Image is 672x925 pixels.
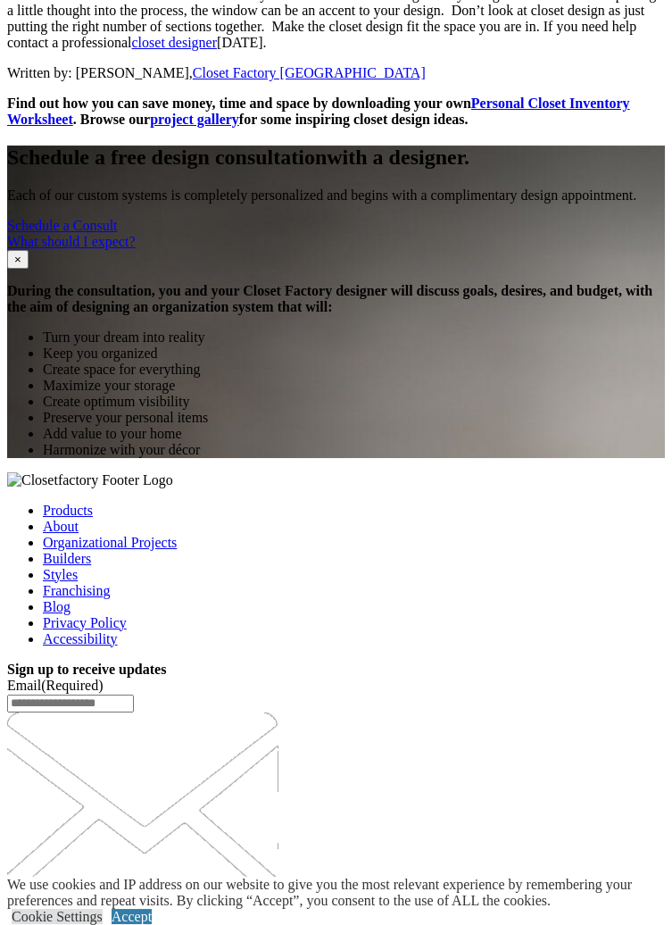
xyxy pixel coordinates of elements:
a: Personal Closet Inventory Worksheet [7,96,630,127]
a: Cookie Settings [12,909,103,924]
a: Accessibility [43,631,118,646]
label: Email [7,678,104,693]
a: Products [43,503,93,518]
strong: Find out how you can save money, time and space by downloading your own . Browse our for some ins... [7,96,630,127]
p: Written by: [PERSON_NAME], [7,65,665,81]
li: Maximize your storage [43,378,665,394]
a: Schedule a Consult [7,218,118,233]
strong: During the consultation, you and your Closet Factory designer will discuss goals, desires, and bu... [7,283,652,314]
strong: Sign up to receive updates [7,662,166,677]
a: project gallery [150,112,239,127]
a: About [43,519,79,534]
li: Turn your dream into reality [43,329,665,346]
h2: Schedule a free design consultation [7,146,665,170]
img: Closetfactory Footer Logo [7,472,173,488]
a: Organizational Projects [43,535,177,550]
a: Privacy Policy [43,615,127,630]
a: closet designer [132,35,218,50]
li: Create space for everything [43,362,665,378]
li: Keep you organized [43,346,665,362]
span: × [14,253,21,266]
li: Harmonize with your décor [43,442,665,458]
p: Each of our custom systems is completely personalized and begins with a complimentary design appo... [7,187,665,204]
button: Close [7,250,29,269]
a: Closet Factory [GEOGRAPHIC_DATA] [193,65,426,80]
li: Preserve your personal items [43,410,665,426]
a: Franchising [43,583,111,598]
li: Create optimum visibility [43,394,665,410]
div: We use cookies and IP address on our website to give you the most relevant experience by remember... [7,877,672,909]
a: What should I expect? [7,234,136,249]
a: Accept [112,909,152,924]
a: Styles [43,567,78,582]
a: Builders [43,551,91,566]
span: with a designer. [327,146,469,169]
li: Add value to your home [43,426,665,442]
a: Blog [43,599,71,614]
span: (Required) [41,678,103,693]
